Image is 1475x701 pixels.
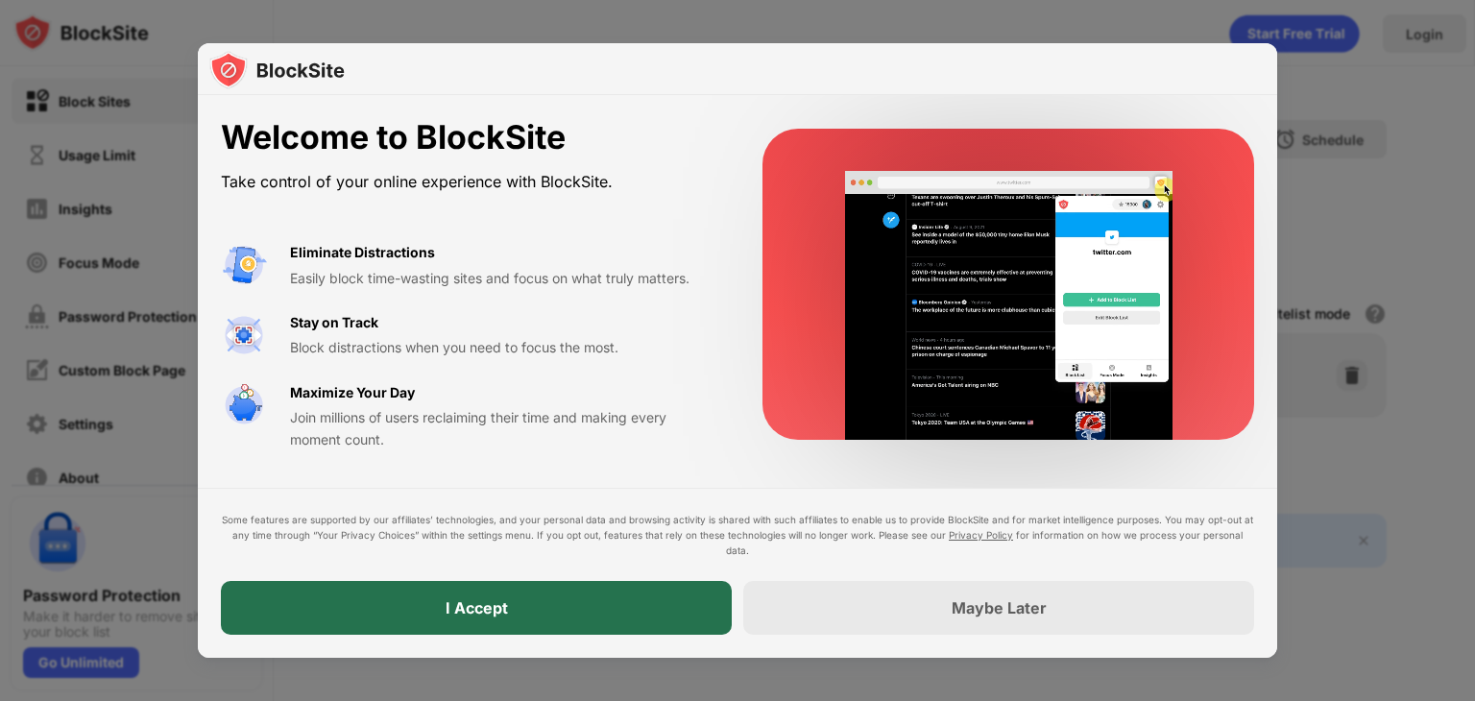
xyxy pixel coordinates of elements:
[290,337,716,358] div: Block distractions when you need to focus the most.
[290,407,716,450] div: Join millions of users reclaiming their time and making every moment count.
[221,118,716,157] div: Welcome to BlockSite
[290,242,435,263] div: Eliminate Distractions
[446,598,508,617] div: I Accept
[949,529,1013,541] a: Privacy Policy
[952,598,1047,617] div: Maybe Later
[290,268,716,289] div: Easily block time-wasting sites and focus on what truly matters.
[290,382,415,403] div: Maximize Your Day
[221,382,267,428] img: value-safe-time.svg
[221,242,267,288] img: value-avoid-distractions.svg
[221,312,267,358] img: value-focus.svg
[221,512,1254,558] div: Some features are supported by our affiliates’ technologies, and your personal data and browsing ...
[221,168,716,196] div: Take control of your online experience with BlockSite.
[209,51,345,89] img: logo-blocksite.svg
[290,312,378,333] div: Stay on Track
